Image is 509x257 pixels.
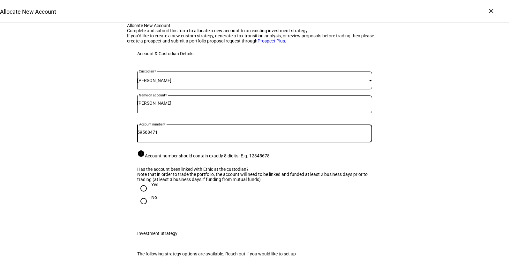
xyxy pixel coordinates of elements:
[127,23,382,28] div: Allocate New Account
[151,195,157,200] div: No
[486,6,496,16] div: ×
[137,150,145,157] mat-icon: info
[137,130,372,135] input: Account number
[127,28,382,33] div: Complete and submit this form to allocate a new account to an existing investment strategy.
[139,93,165,97] mat-label: Name on account
[137,167,372,172] div: Has the account been linked with Ethic at the custodian?
[127,33,382,43] div: If you'd like to create a new custom strategy, generate a tax transition analysis, or review prop...
[139,69,154,73] mat-label: Custodian
[139,122,164,126] mat-label: Account number
[151,182,158,187] div: Yes
[137,150,372,158] div: Account number should contain exactly 8 digits. E.g. 12345678
[137,172,372,182] div: Note that in order to trade the portfolio, the account will need to be linked and funded at least...
[137,78,171,83] span: [PERSON_NAME]
[137,231,177,236] div: Investment Strategy
[137,51,193,56] div: Account & Custodian Details
[258,38,285,43] a: Prospect Plus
